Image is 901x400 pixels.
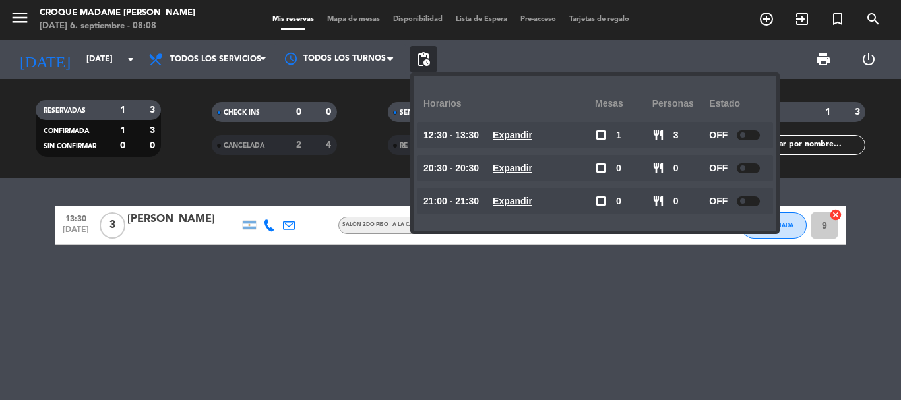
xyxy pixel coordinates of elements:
[652,86,710,122] div: personas
[595,195,607,207] span: check_box_outline_blank
[855,107,863,117] strong: 3
[652,162,664,174] span: restaurant
[40,7,195,20] div: Croque Madame [PERSON_NAME]
[673,194,679,209] span: 0
[709,161,728,176] span: OFF
[755,221,793,229] span: CONFIRMADA
[846,40,891,79] div: LOG OUT
[170,55,261,64] span: Todos los servicios
[326,107,334,117] strong: 0
[10,8,30,32] button: menu
[423,194,479,209] span: 21:00 - 21:30
[326,140,334,150] strong: 4
[861,51,877,67] i: power_settings_new
[652,129,664,141] span: restaurant
[150,105,158,115] strong: 3
[563,16,636,23] span: Tarjetas de regalo
[296,107,301,117] strong: 0
[423,86,595,122] div: Horarios
[449,16,514,23] span: Lista de Espera
[224,109,260,116] span: CHECK INS
[120,126,125,135] strong: 1
[150,141,158,150] strong: 0
[709,86,766,122] div: Estado
[10,45,80,74] i: [DATE]
[120,105,125,115] strong: 1
[400,109,435,116] span: SENTADAS
[387,16,449,23] span: Disponibilidad
[423,161,479,176] span: 20:30 - 20:30
[423,128,479,143] span: 12:30 - 13:30
[493,196,532,206] u: Expandir
[150,126,158,135] strong: 3
[652,195,664,207] span: restaurant
[100,212,125,239] span: 3
[224,142,264,149] span: CANCELADA
[321,16,387,23] span: Mapa de mesas
[762,138,865,152] input: Filtrar por nombre...
[416,51,431,67] span: pending_actions
[493,130,532,140] u: Expandir
[59,210,92,225] span: 13:30
[266,16,321,23] span: Mis reservas
[829,208,842,221] i: cancel
[709,128,728,143] span: OFF
[595,86,652,122] div: Mesas
[830,11,846,27] i: turned_in_not
[616,128,621,143] span: 1
[865,11,881,27] i: search
[127,211,239,228] div: [PERSON_NAME]
[493,163,532,173] u: Expandir
[825,107,830,117] strong: 1
[44,143,96,150] span: SIN CONFIRMAR
[10,8,30,28] i: menu
[595,162,607,174] span: check_box_outline_blank
[794,11,810,27] i: exit_to_app
[759,11,774,27] i: add_circle_outline
[44,128,89,134] span: CONFIRMADA
[120,141,125,150] strong: 0
[342,222,423,227] span: Salón 2do Piso - A la carta
[616,194,621,209] span: 0
[673,161,679,176] span: 0
[709,194,728,209] span: OFF
[40,20,195,33] div: [DATE] 6. septiembre - 08:08
[514,16,563,23] span: Pre-acceso
[673,128,679,143] span: 3
[44,107,86,114] span: RESERVADAS
[400,142,449,149] span: RE AGENDADA
[595,129,607,141] span: check_box_outline_blank
[296,140,301,150] strong: 2
[59,225,92,241] span: [DATE]
[123,51,139,67] i: arrow_drop_down
[815,51,831,67] span: print
[616,161,621,176] span: 0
